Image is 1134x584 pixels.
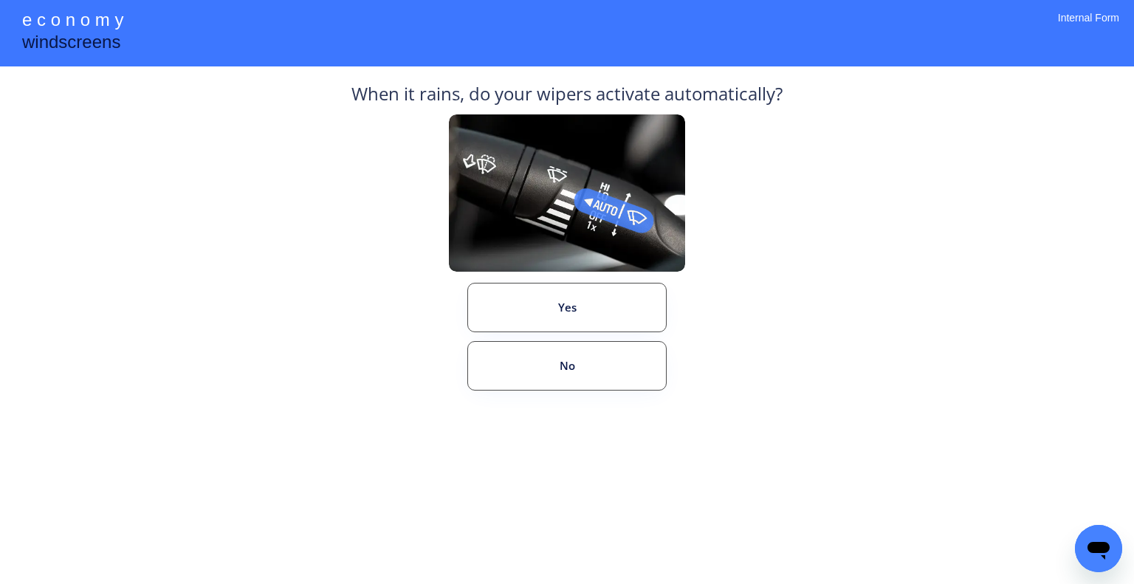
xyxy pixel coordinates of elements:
iframe: Button to launch messaging window [1075,525,1122,572]
img: Rain%20Sensor%20Example.png [449,114,685,272]
div: When it rains, do your wipers activate automatically? [351,81,783,114]
button: Yes [467,283,667,332]
button: No [467,341,667,391]
div: e c o n o m y [22,7,123,35]
div: windscreens [22,30,120,58]
div: Internal Form [1058,11,1119,44]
